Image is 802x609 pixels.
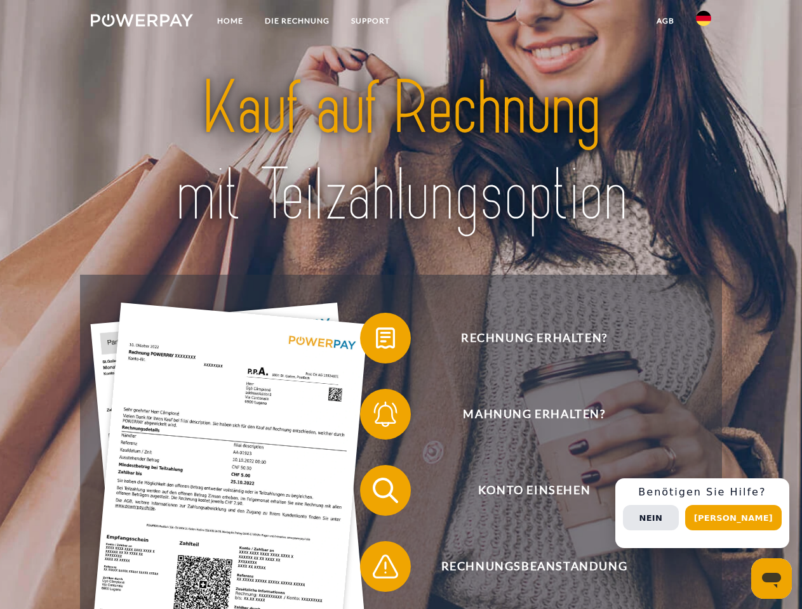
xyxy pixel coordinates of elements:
span: Konto einsehen [378,465,690,516]
a: SUPPORT [340,10,401,32]
img: qb_bill.svg [370,322,401,354]
a: DIE RECHNUNG [254,10,340,32]
div: Schnellhilfe [615,478,789,548]
span: Mahnung erhalten? [378,389,690,440]
img: title-powerpay_de.svg [121,61,681,243]
a: Home [206,10,254,32]
button: Rechnung erhalten? [360,313,690,363]
button: Rechnungsbeanstandung [360,541,690,592]
button: [PERSON_NAME] [685,505,782,530]
button: Nein [623,505,679,530]
span: Rechnungsbeanstandung [378,541,690,592]
img: qb_bell.svg [370,398,401,430]
button: Konto einsehen [360,465,690,516]
iframe: Schaltfläche zum Öffnen des Messaging-Fensters [751,558,792,599]
h3: Benötigen Sie Hilfe? [623,486,782,499]
img: de [696,11,711,26]
img: qb_warning.svg [370,551,401,582]
a: agb [646,10,685,32]
button: Mahnung erhalten? [360,389,690,440]
img: qb_search.svg [370,475,401,506]
span: Rechnung erhalten? [378,313,690,363]
img: logo-powerpay-white.svg [91,14,193,27]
